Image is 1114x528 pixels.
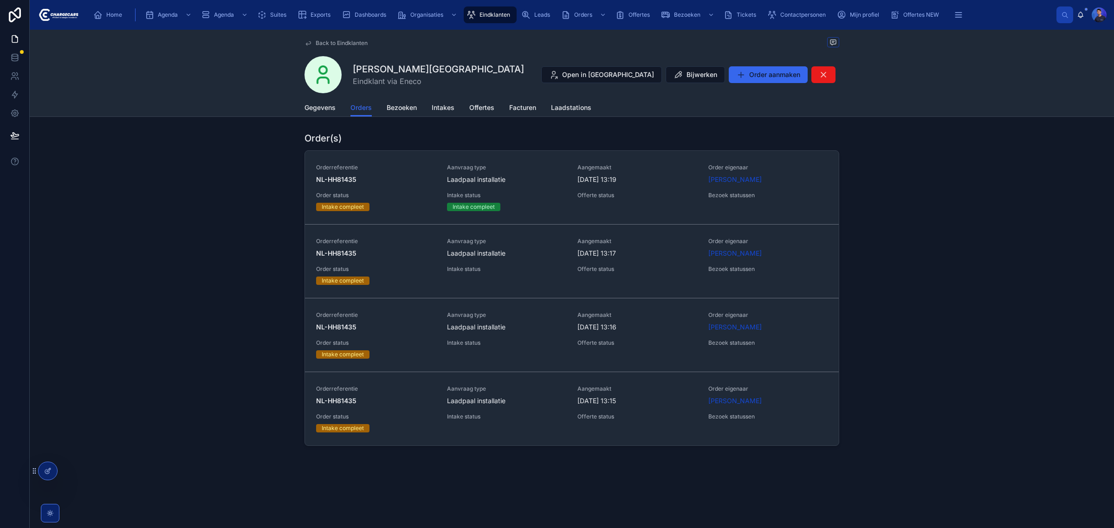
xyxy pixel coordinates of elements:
[577,413,697,420] span: Offerte status
[447,339,567,347] span: Intake status
[316,265,436,273] span: Order status
[708,192,828,199] span: Bezoek statussen
[304,99,336,118] a: Gegevens
[432,99,454,118] a: Intakes
[464,6,517,23] a: Eindklanten
[322,277,364,285] div: Intake compleet
[304,39,368,47] a: Back to Eindklanten
[708,164,828,171] span: Order eigenaar
[447,164,567,171] span: Aanvraag type
[687,70,717,79] span: Bijwerken
[410,11,443,19] span: Organisaties
[158,11,178,19] span: Agenda
[577,385,697,393] span: Aangemaakt
[577,339,697,347] span: Offerte status
[577,322,697,332] span: [DATE] 13:16
[577,249,697,258] span: [DATE] 13:17
[387,103,417,112] span: Bezoeken
[350,99,372,117] a: Orders
[577,175,697,184] span: [DATE] 13:19
[708,249,762,258] span: [PERSON_NAME]
[447,192,567,199] span: Intake status
[577,164,697,171] span: Aangemaakt
[577,192,697,199] span: Offerte status
[447,311,567,319] span: Aanvraag type
[322,350,364,359] div: Intake compleet
[339,6,393,23] a: Dashboards
[562,70,654,79] span: Open in [GEOGRAPHIC_DATA]
[254,6,293,23] a: Suites
[432,103,454,112] span: Intakes
[708,238,828,245] span: Order eigenaar
[729,66,808,83] button: Order aanmaken
[304,132,342,145] h1: Order(s)
[106,11,122,19] span: Home
[316,192,436,199] span: Order status
[316,323,356,331] strong: NL-HH81435
[316,413,436,420] span: Order status
[708,265,828,273] span: Bezoek statussen
[887,6,946,23] a: Offertes NEW
[469,99,494,118] a: Offertes
[708,322,762,332] a: [PERSON_NAME]
[541,66,662,83] button: Open in [GEOGRAPHIC_DATA]
[305,298,839,372] a: OrderreferentieNL-HH81435Aanvraag typeLaadpaal installatieAangemaakt[DATE] 13:16Order eigenaar[PE...
[708,396,762,406] span: [PERSON_NAME]
[316,339,436,347] span: Order status
[749,70,800,79] span: Order aanmaken
[577,311,697,319] span: Aangemaakt
[198,6,253,23] a: Agenda
[316,39,368,47] span: Back to Eindklanten
[316,249,356,257] strong: NL-HH81435
[316,385,436,393] span: Orderreferentie
[903,11,939,19] span: Offertes NEW
[708,175,762,184] a: [PERSON_NAME]
[708,385,828,393] span: Order eigenaar
[674,11,700,19] span: Bezoeken
[574,11,592,19] span: Orders
[708,311,828,319] span: Order eigenaar
[37,7,78,22] img: App logo
[395,6,462,23] a: Organisaties
[316,397,356,405] strong: NL-HH81435
[447,175,505,184] span: Laadpaal installatie
[708,339,828,347] span: Bezoek statussen
[447,322,505,332] span: Laadpaal installatie
[551,103,591,112] span: Laadstations
[316,175,356,183] strong: NL-HH81435
[305,372,839,445] a: OrderreferentieNL-HH81435Aanvraag typeLaadpaal installatieAangemaakt[DATE] 13:15Order eigenaar[PE...
[270,11,286,19] span: Suites
[350,103,372,112] span: Orders
[628,11,650,19] span: Offertes
[721,6,763,23] a: Tickets
[558,6,611,23] a: Orders
[295,6,337,23] a: Exports
[311,11,330,19] span: Exports
[577,238,697,245] span: Aangemaakt
[479,11,510,19] span: Eindklanten
[509,99,536,118] a: Facturen
[322,203,364,211] div: Intake compleet
[534,11,550,19] span: Leads
[447,413,567,420] span: Intake status
[353,63,524,76] h1: [PERSON_NAME][GEOGRAPHIC_DATA]
[834,6,886,23] a: Mijn profiel
[316,311,436,319] span: Orderreferentie
[86,5,1056,25] div: scrollable content
[737,11,756,19] span: Tickets
[305,151,839,224] a: OrderreferentieNL-HH81435Aanvraag typeLaadpaal installatieAangemaakt[DATE] 13:19Order eigenaar[PE...
[780,11,826,19] span: Contactpersonen
[447,238,567,245] span: Aanvraag type
[447,265,567,273] span: Intake status
[658,6,719,23] a: Bezoeken
[387,99,417,118] a: Bezoeken
[142,6,196,23] a: Agenda
[304,103,336,112] span: Gegevens
[469,103,494,112] span: Offertes
[447,385,567,393] span: Aanvraag type
[509,103,536,112] span: Facturen
[316,238,436,245] span: Orderreferentie
[214,11,234,19] span: Agenda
